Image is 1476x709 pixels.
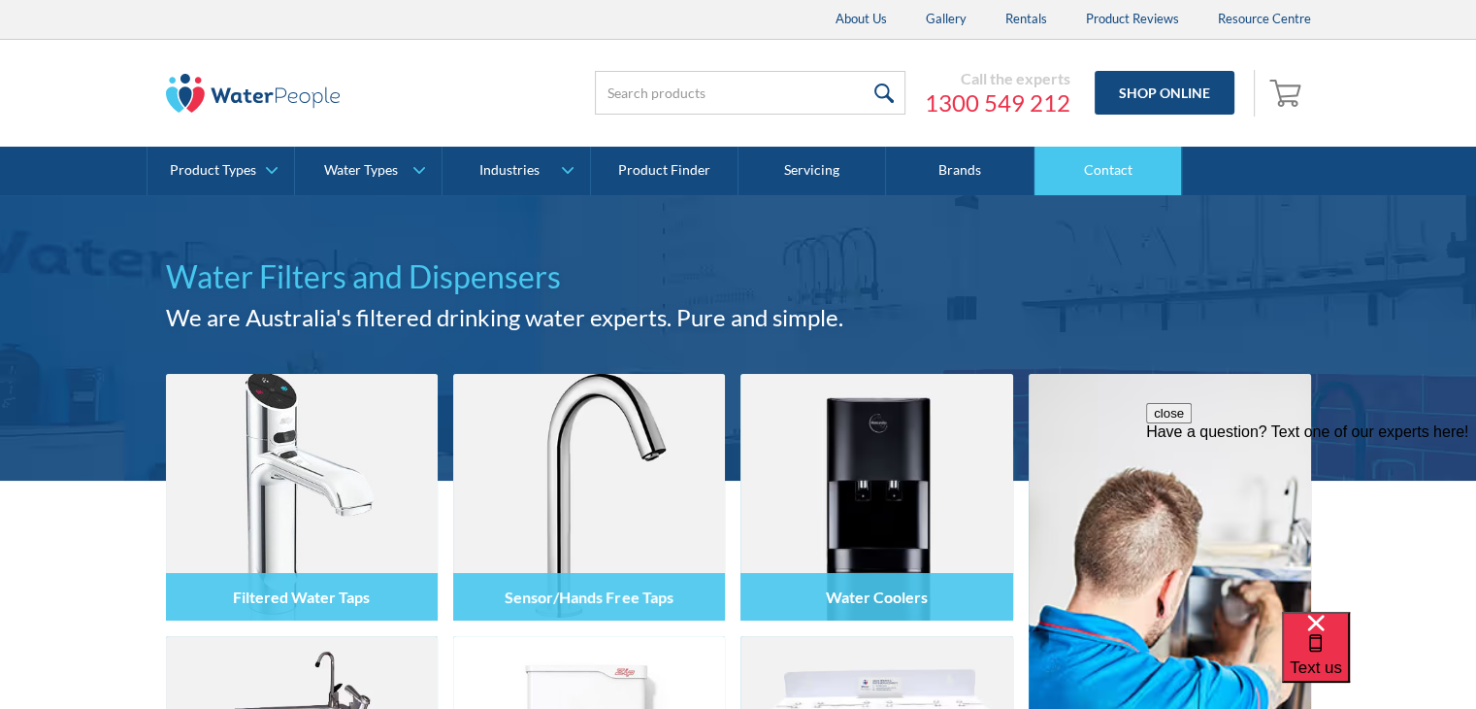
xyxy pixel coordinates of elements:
[453,374,725,621] img: Sensor/Hands Free Taps
[295,147,442,195] a: Water Types
[233,588,370,606] h4: Filtered Water Taps
[166,74,341,113] img: The Water People
[925,69,1070,88] div: Call the experts
[1146,403,1476,636] iframe: podium webchat widget prompt
[148,147,294,195] a: Product Types
[738,147,886,195] a: Servicing
[1282,612,1476,709] iframe: podium webchat widget bubble
[166,374,438,621] img: Filtered Water Taps
[886,147,1033,195] a: Brands
[591,147,738,195] a: Product Finder
[324,162,398,179] div: Water Types
[170,162,256,179] div: Product Types
[925,88,1070,118] a: 1300 549 212
[1095,71,1234,115] a: Shop Online
[1264,70,1311,117] a: Open empty cart
[1269,77,1306,108] img: shopping cart
[505,588,672,606] h4: Sensor/Hands Free Taps
[443,147,589,195] a: Industries
[826,588,928,606] h4: Water Coolers
[595,71,905,115] input: Search products
[478,162,539,179] div: Industries
[740,374,1012,621] img: Water Coolers
[1034,147,1182,195] a: Contact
